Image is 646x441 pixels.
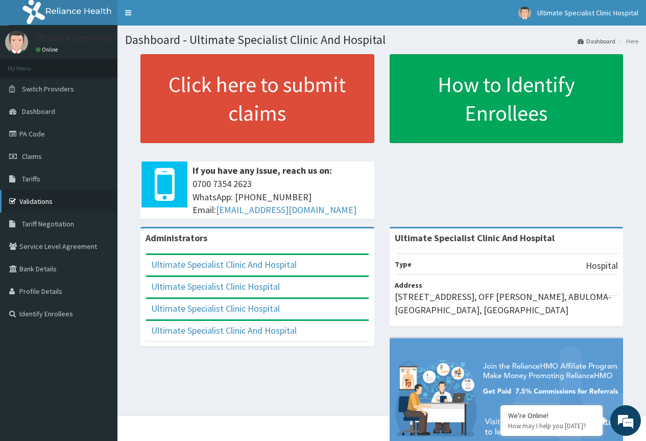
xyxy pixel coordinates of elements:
img: d_794563401_company_1708531726252_794563401 [19,51,41,77]
b: If you have any issue, reach us on: [193,165,332,176]
span: Tariffs [22,174,40,183]
p: Ultimate Specialist Clinic Hospital [36,33,172,42]
span: We're online! [59,129,141,232]
div: Minimize live chat window [168,5,192,30]
span: Tariff Negotiation [22,219,74,228]
a: Click here to submit claims [140,54,374,143]
span: Switch Providers [22,84,74,94]
a: Ultimate Specialist Clinic And Hospital [151,259,297,270]
strong: Ultimate Specialist Clinic And Hospital [395,232,555,244]
div: We're Online! [508,411,595,420]
a: Ultimate Specialist Clinic Hospital [151,281,280,292]
div: Chat with us now [53,57,172,71]
li: Here [616,37,638,45]
span: Claims [22,152,42,161]
a: Ultimate Specialist Clinic And Hospital [151,324,297,336]
img: User Image [518,7,531,19]
p: [STREET_ADDRESS], OFF [PERSON_NAME], ABULOMA-[GEOGRAPHIC_DATA], [GEOGRAPHIC_DATA] [395,290,618,316]
a: How to Identify Enrollees [390,54,624,143]
b: Address [395,281,422,290]
a: Online [36,46,60,53]
a: [EMAIL_ADDRESS][DOMAIN_NAME] [216,204,356,216]
span: 0700 7354 2623 WhatsApp: [PHONE_NUMBER] Email: [193,177,369,217]
b: Administrators [146,232,207,244]
a: Ultimate Specialist Clinic Hospital [151,303,280,314]
h1: Dashboard - Ultimate Specialist Clinic And Hospital [125,33,638,47]
textarea: Type your message and hit 'Enter' [5,279,195,315]
p: How may I help you today? [508,422,595,430]
span: Ultimate Specialist Clinic Hospital [537,8,638,17]
a: Dashboard [578,37,615,45]
img: User Image [5,31,28,54]
p: Hospital [586,259,618,272]
b: Type [395,260,412,269]
span: Dashboard [22,107,55,116]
